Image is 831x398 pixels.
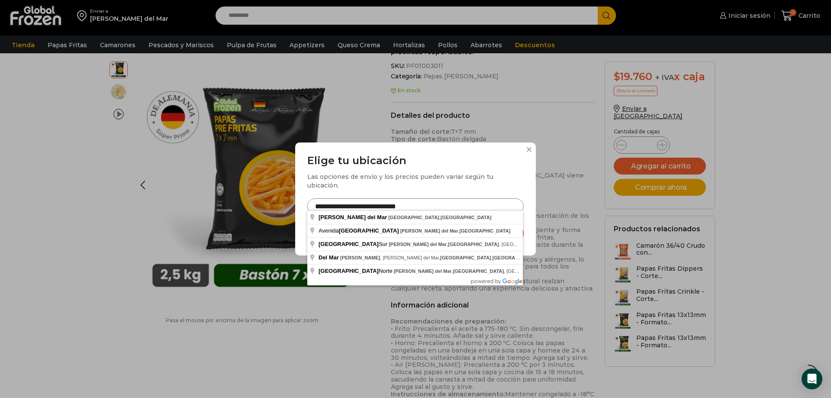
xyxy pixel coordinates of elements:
span: , [400,228,510,233]
h3: Elige tu ubicación [307,155,524,167]
span: Norte [319,268,394,274]
span: [GEOGRAPHIC_DATA] [319,241,379,247]
span: [GEOGRAPHIC_DATA] [460,228,511,233]
span: [PERSON_NAME] del Mar [319,214,387,220]
span: [PERSON_NAME] del Mar [400,228,458,233]
span: [GEOGRAPHIC_DATA] [319,268,379,274]
span: , , [GEOGRAPHIC_DATA] [394,269,556,274]
span: [GEOGRAPHIC_DATA] [441,215,492,220]
span: Del Mar [319,254,339,261]
span: [GEOGRAPHIC_DATA] [493,255,544,260]
span: , [PERSON_NAME] del Mar, , [340,255,543,260]
span: [PERSON_NAME] [340,255,380,260]
span: [GEOGRAPHIC_DATA] [339,227,399,234]
span: [PERSON_NAME] del Mar [394,269,452,274]
div: Las opciones de envío y los precios pueden variar según tu ubicación. [307,172,524,190]
span: [GEOGRAPHIC_DATA] [448,242,499,247]
span: , [388,215,491,220]
span: Sur [319,241,389,247]
span: [PERSON_NAME] del Mar [389,242,447,247]
span: [GEOGRAPHIC_DATA] [440,255,491,260]
span: Avenida [319,227,400,234]
span: [GEOGRAPHIC_DATA] [453,269,504,274]
span: [GEOGRAPHIC_DATA] [388,215,439,220]
span: , , [GEOGRAPHIC_DATA] [389,242,551,247]
div: Open Intercom Messenger [802,369,822,389]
